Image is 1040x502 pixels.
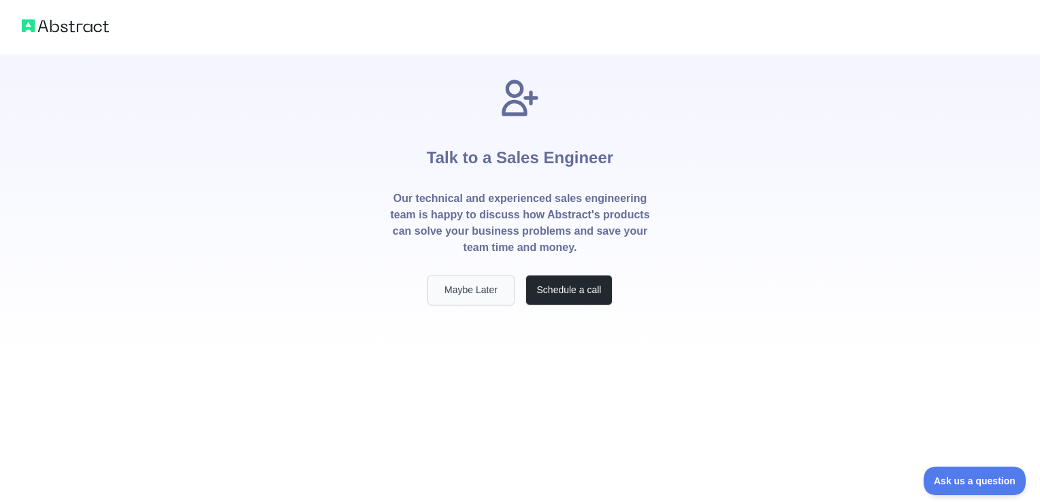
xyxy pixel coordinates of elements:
[525,275,613,305] button: Schedule a call
[427,275,515,305] button: Maybe Later
[427,120,613,190] h1: Talk to a Sales Engineer
[924,467,1026,495] iframe: Toggle Customer Support
[389,190,651,256] p: Our technical and experienced sales engineering team is happy to discuss how Abstract's products ...
[22,16,109,35] img: Abstract logo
